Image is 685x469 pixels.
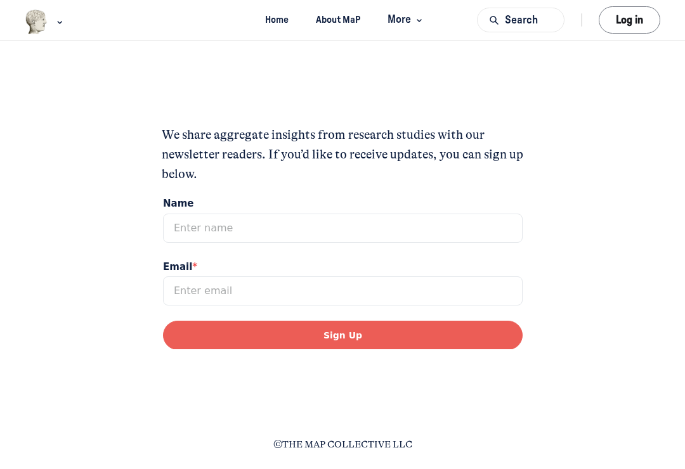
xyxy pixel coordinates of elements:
[1,12,32,27] span: Name
[388,11,425,29] span: More
[1,92,361,121] input: Enter email
[1,29,361,58] input: Enter name
[162,125,524,184] p: We share aggregate insights from research studies with our newsletter readers. If you’d like to r...
[477,8,564,32] button: Search
[305,8,372,32] a: About MaP
[254,8,300,32] a: Home
[1,75,36,90] span: Email
[162,438,524,453] p: ©THE MAP COLLECTIVE LLC
[1,136,361,165] button: Sign Up
[377,8,431,32] button: More
[25,10,48,34] img: Museums as Progress logo
[599,6,660,34] button: Log in
[25,8,66,35] button: Museums as Progress logo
